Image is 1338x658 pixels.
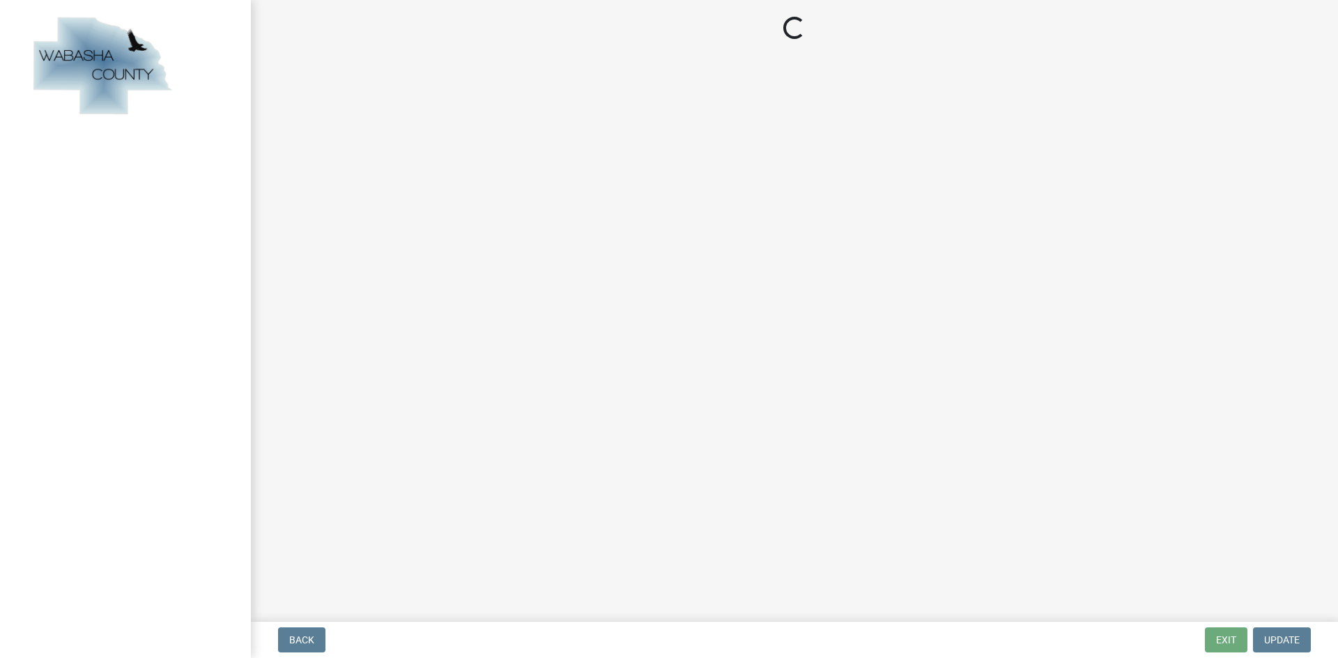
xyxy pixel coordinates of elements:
span: Back [289,634,314,645]
button: Update [1253,627,1311,652]
button: Exit [1205,627,1247,652]
button: Back [278,627,325,652]
img: Wabasha County, Minnesota [28,15,176,119]
span: Update [1264,634,1300,645]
